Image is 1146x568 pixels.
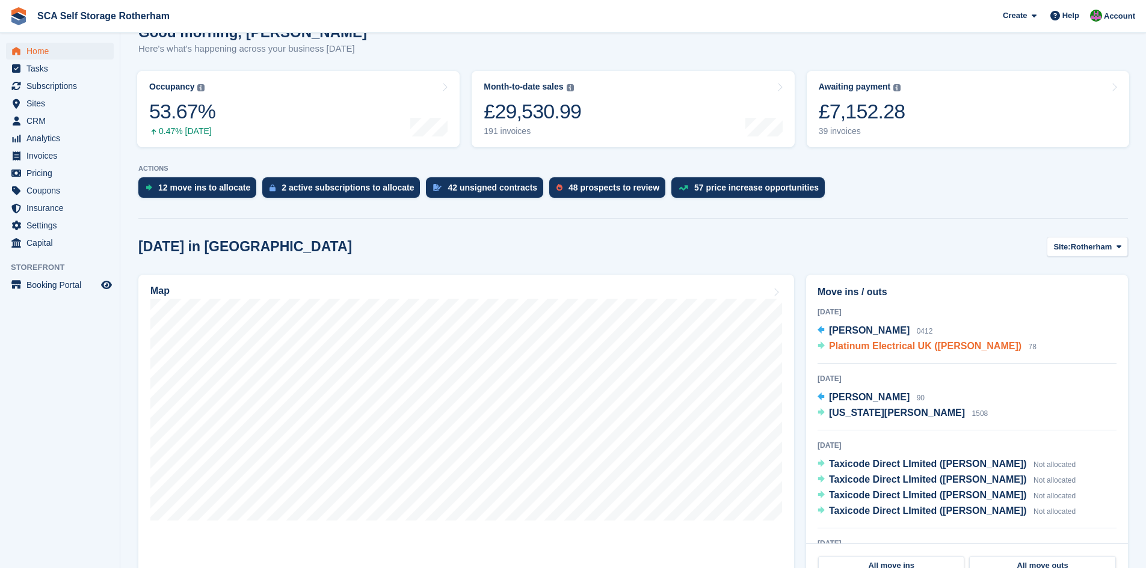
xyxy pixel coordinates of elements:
a: Awaiting payment £7,152.28 39 invoices [807,71,1129,147]
span: Home [26,43,99,60]
span: Not allocated [1034,476,1076,484]
span: Site: [1053,241,1070,253]
div: [DATE] [818,307,1117,317]
span: CRM [26,112,99,129]
div: Month-to-date sales [484,82,563,92]
span: Rotherham [1071,241,1112,253]
div: 42 unsigned contracts [448,183,537,192]
span: Sites [26,95,99,112]
div: [DATE] [818,538,1117,549]
a: [PERSON_NAME] 0412 [818,323,932,339]
a: menu [6,182,114,199]
span: Subscriptions [26,78,99,94]
span: Invoices [26,147,99,164]
h2: Move ins / outs [818,285,1117,299]
a: 57 price increase opportunities [671,177,831,204]
span: [PERSON_NAME] [829,392,910,402]
img: prospect-51fa495bee0391a8d652442698ab0144808aea92771e9ea1ae160a38d050c398.svg [556,184,562,191]
span: Settings [26,217,99,234]
a: Platinum Electrical UK ([PERSON_NAME]) 78 [818,339,1037,355]
a: menu [6,112,114,129]
a: Preview store [99,278,114,292]
div: 57 price increase opportunities [694,183,819,192]
span: Taxicode Direct LImited ([PERSON_NAME]) [829,490,1027,500]
a: menu [6,60,114,77]
a: Month-to-date sales £29,530.99 191 invoices [472,71,794,147]
button: Site: Rotherham [1047,237,1128,257]
span: Storefront [11,261,120,273]
a: menu [6,217,114,234]
img: stora-icon-8386f47178a22dfd0bd8f6a31ec36ba5ce8667c1dd55bd0f319d3a0aa187defe.svg [10,7,28,25]
div: £29,530.99 [484,99,581,124]
a: Taxicode Direct LImited ([PERSON_NAME]) Not allocated [818,457,1076,472]
p: Here's what's happening across your business [DATE] [138,42,367,56]
span: Insurance [26,200,99,216]
a: [US_STATE][PERSON_NAME] 1508 [818,406,988,421]
span: 0412 [917,327,933,335]
span: Platinum Electrical UK ([PERSON_NAME]) [829,341,1021,351]
span: [US_STATE][PERSON_NAME] [829,408,965,418]
div: Awaiting payment [819,82,891,92]
a: Occupancy 53.67% 0.47% [DATE] [137,71,460,147]
img: active_subscription_to_allocate_icon-d502201f5373d7db506a760aba3b589e785aa758c864c3986d89f69b8ff3... [270,184,276,192]
a: menu [6,95,114,112]
a: Taxicode Direct LImited ([PERSON_NAME]) Not allocated [818,488,1076,504]
div: 53.67% [149,99,215,124]
span: Not allocated [1034,460,1076,469]
img: icon-info-grey-7440780725fd019a000dd9b08b2336e03edf1995a4989e88bcd33f0948082b44.svg [197,84,205,91]
span: Create [1003,10,1027,22]
span: Coupons [26,182,99,199]
span: Help [1062,10,1079,22]
span: [PERSON_NAME] [829,325,910,335]
span: 90 [917,394,925,402]
span: Tasks [26,60,99,77]
span: 1508 [972,409,988,418]
div: 48 prospects to review [568,183,659,192]
a: 48 prospects to review [549,177,671,204]
span: Not allocated [1034,492,1076,500]
a: menu [6,78,114,94]
h2: Map [150,286,170,296]
img: icon-info-grey-7440780725fd019a000dd9b08b2336e03edf1995a4989e88bcd33f0948082b44.svg [893,84,901,91]
a: menu [6,234,114,251]
span: Booking Portal [26,276,99,293]
img: contract_signature_icon-13c848040528278c33f63329250d36e43548de30e8caae1d1a13099fd9432cc5.svg [433,184,442,191]
span: Taxicode Direct LImited ([PERSON_NAME]) [829,459,1027,469]
a: Taxicode Direct LImited ([PERSON_NAME]) Not allocated [818,504,1076,519]
a: menu [6,200,114,216]
div: 12 move ins to allocate [158,183,250,192]
div: [DATE] [818,440,1117,451]
p: ACTIONS [138,165,1128,173]
a: menu [6,130,114,147]
div: 39 invoices [819,126,905,136]
img: price_increase_opportunities-93ffe204e8149a01c8c9dc8f82e8f89637d9d84a8eef4429ea346261dce0b2c0.svg [679,185,688,191]
a: 42 unsigned contracts [426,177,549,204]
img: move_ins_to_allocate_icon-fdf77a2bb77ea45bf5b3d319d69a93e2d87916cf1d5bf7949dd705db3b84f3ca.svg [146,184,152,191]
div: £7,152.28 [819,99,905,124]
div: Occupancy [149,82,194,92]
div: 191 invoices [484,126,581,136]
a: menu [6,276,114,293]
span: Taxicode Direct LImited ([PERSON_NAME]) [829,474,1027,484]
span: Capital [26,234,99,251]
a: Taxicode Direct LImited ([PERSON_NAME]) Not allocated [818,472,1076,488]
span: Analytics [26,130,99,147]
a: 12 move ins to allocate [138,177,262,204]
span: 78 [1029,343,1037,351]
div: 0.47% [DATE] [149,126,215,136]
h2: [DATE] in [GEOGRAPHIC_DATA] [138,239,352,255]
span: Pricing [26,165,99,182]
span: Taxicode Direct LImited ([PERSON_NAME]) [829,505,1027,516]
a: menu [6,43,114,60]
img: icon-info-grey-7440780725fd019a000dd9b08b2336e03edf1995a4989e88bcd33f0948082b44.svg [567,84,574,91]
div: 2 active subscriptions to allocate [282,183,414,192]
span: Not allocated [1034,507,1076,516]
a: menu [6,147,114,164]
div: [DATE] [818,373,1117,384]
a: menu [6,165,114,182]
a: [PERSON_NAME] 90 [818,390,925,406]
img: Sarah Race [1090,10,1102,22]
span: Account [1104,10,1135,22]
a: SCA Self Storage Rotherham [32,6,174,26]
a: 2 active subscriptions to allocate [262,177,426,204]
